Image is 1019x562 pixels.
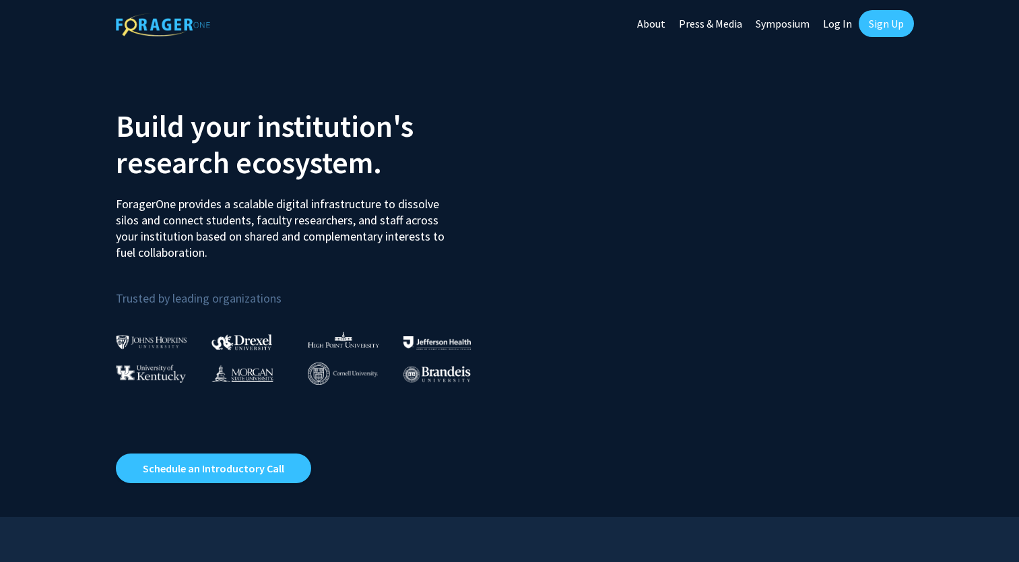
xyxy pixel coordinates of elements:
a: Sign Up [859,10,914,37]
img: Drexel University [211,334,272,350]
a: Opens in a new tab [116,454,311,483]
p: ForagerOne provides a scalable digital infrastructure to dissolve silos and connect students, fac... [116,186,454,261]
img: ForagerOne Logo [116,13,210,36]
img: Morgan State University [211,365,273,382]
img: Johns Hopkins University [116,335,187,349]
h2: Build your institution's research ecosystem. [116,108,500,181]
img: Cornell University [308,363,378,385]
img: University of Kentucky [116,365,186,383]
img: High Point University [308,332,379,348]
img: Brandeis University [403,366,471,383]
img: Thomas Jefferson University [403,336,471,349]
p: Trusted by leading organizations [116,272,500,309]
